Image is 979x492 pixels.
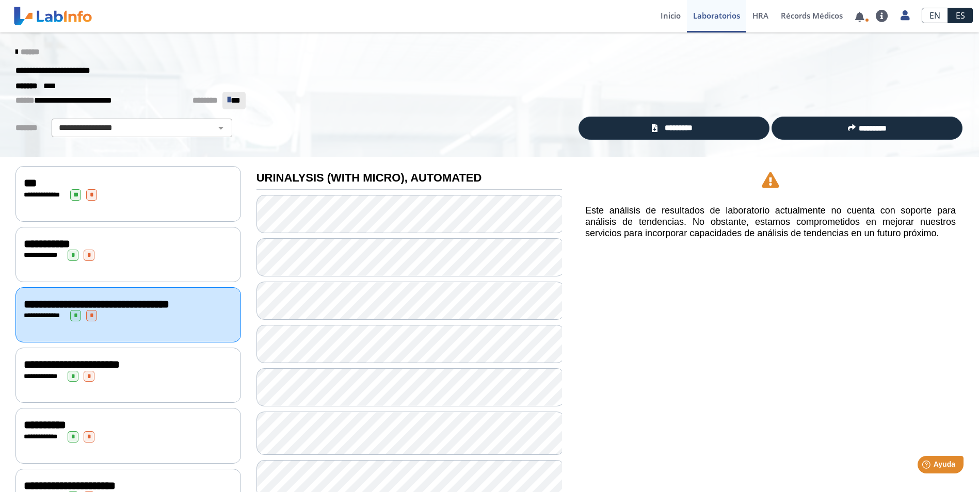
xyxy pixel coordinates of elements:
[256,171,482,184] b: URINALYSIS (WITH MICRO), AUTOMATED
[948,8,973,23] a: ES
[887,452,968,481] iframe: Help widget launcher
[752,10,768,21] span: HRA
[922,8,948,23] a: EN
[585,205,956,239] h5: Este análisis de resultados de laboratorio actualmente no cuenta con soporte para análisis de ten...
